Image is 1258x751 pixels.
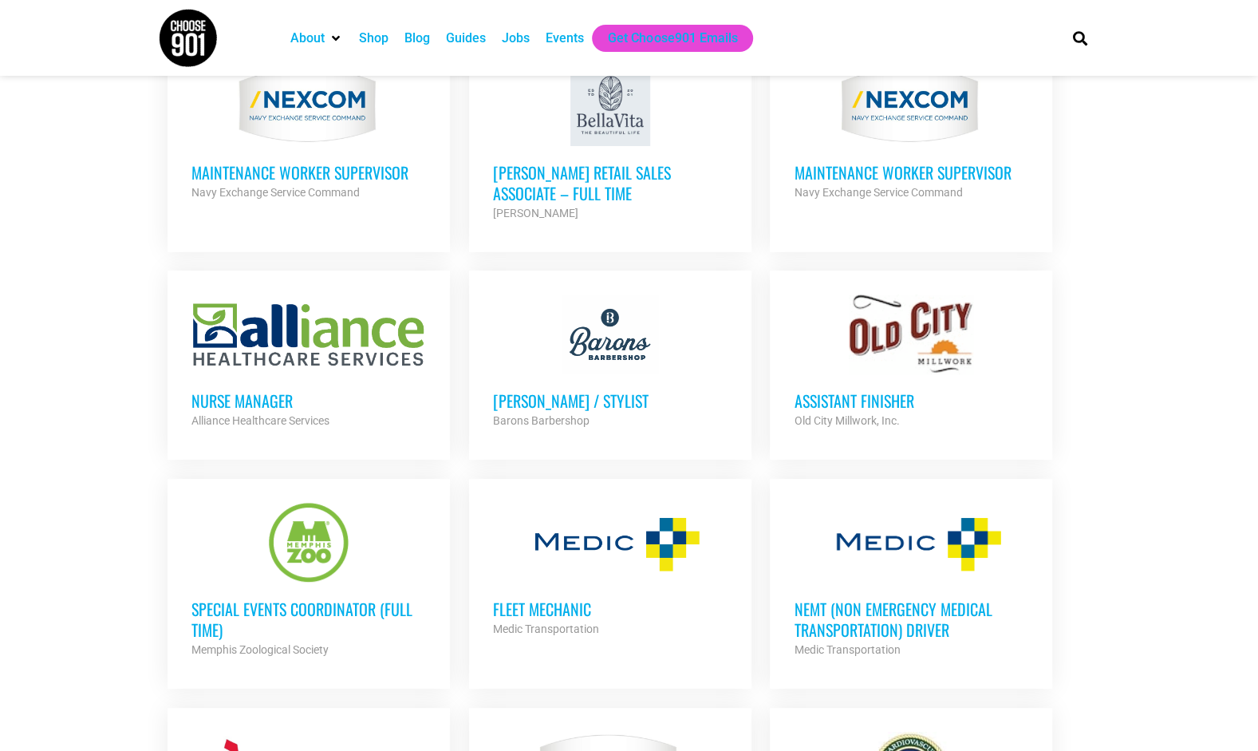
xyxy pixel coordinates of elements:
[608,29,737,48] a: Get Choose901 Emails
[191,186,360,199] strong: Navy Exchange Service Command
[493,623,599,635] strong: Medic Transportation
[168,479,450,683] a: Special Events Coordinator (Full Time) Memphis Zoological Society
[493,414,590,427] strong: Barons Barbershop
[493,599,728,619] h3: Fleet Mechanic
[794,162,1028,183] h3: MAINTENANCE WORKER SUPERVISOR
[404,29,430,48] a: Blog
[770,479,1052,683] a: NEMT (Non Emergency Medical Transportation) Driver Medic Transportation
[191,390,426,411] h3: Nurse Manager
[493,207,578,219] strong: [PERSON_NAME]
[359,29,388,48] a: Shop
[546,29,584,48] a: Events
[191,599,426,640] h3: Special Events Coordinator (Full Time)
[770,271,1052,454] a: Assistant Finisher Old City Millwork, Inc.
[469,479,751,662] a: Fleet Mechanic Medic Transportation
[794,186,962,199] strong: Navy Exchange Service Command
[794,599,1028,640] h3: NEMT (Non Emergency Medical Transportation) Driver
[502,29,530,48] a: Jobs
[191,414,329,427] strong: Alliance Healthcare Services
[1067,25,1093,51] div: Search
[493,162,728,204] h3: [PERSON_NAME] Retail Sales Associate – Full Time
[191,162,426,183] h3: MAINTENANCE WORKER SUPERVISOR
[168,42,450,226] a: MAINTENANCE WORKER SUPERVISOR Navy Exchange Service Command
[794,414,899,427] strong: Old City Millwork, Inc.
[770,42,1052,226] a: MAINTENANCE WORKER SUPERVISOR Navy Exchange Service Command
[290,29,325,48] a: About
[493,390,728,411] h3: [PERSON_NAME] / Stylist
[794,390,1028,411] h3: Assistant Finisher
[469,42,751,247] a: [PERSON_NAME] Retail Sales Associate – Full Time [PERSON_NAME]
[469,271,751,454] a: [PERSON_NAME] / Stylist Barons Barbershop
[168,271,450,454] a: Nurse Manager Alliance Healthcare Services
[282,25,1045,52] nav: Main nav
[191,643,329,656] strong: Memphis Zoological Society
[446,29,486,48] a: Guides
[794,643,900,656] strong: Medic Transportation
[282,25,351,52] div: About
